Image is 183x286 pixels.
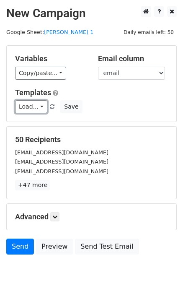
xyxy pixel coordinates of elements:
[36,239,73,255] a: Preview
[15,135,168,144] h5: 50 Recipients
[6,6,177,21] h2: New Campaign
[141,246,183,286] iframe: Chat Widget
[15,149,108,156] small: [EMAIL_ADDRESS][DOMAIN_NAME]
[6,29,93,35] small: Google Sheet:
[6,239,34,255] a: Send
[15,212,168,221] h5: Advanced
[121,28,177,37] span: Daily emails left: 50
[15,54,85,63] h5: Variables
[75,239,139,255] a: Send Test Email
[44,29,93,35] a: [PERSON_NAME] 1
[15,180,50,190] a: +47 more
[15,100,47,113] a: Load...
[15,67,66,80] a: Copy/paste...
[60,100,82,113] button: Save
[15,159,108,165] small: [EMAIL_ADDRESS][DOMAIN_NAME]
[98,54,168,63] h5: Email column
[15,168,108,174] small: [EMAIL_ADDRESS][DOMAIN_NAME]
[15,88,51,97] a: Templates
[121,29,177,35] a: Daily emails left: 50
